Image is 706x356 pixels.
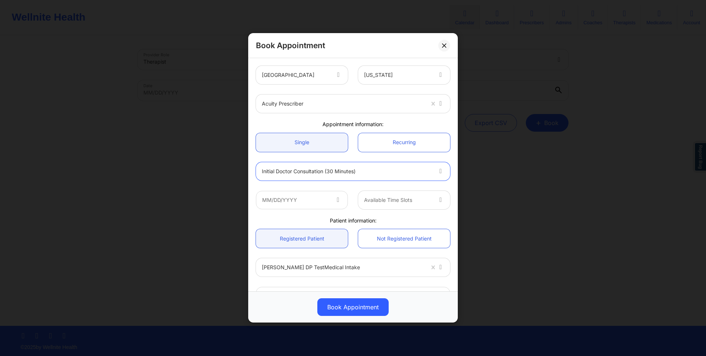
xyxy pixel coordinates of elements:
div: Patient information: [251,217,455,224]
div: Initial doctor consultation (30 minutes) [262,162,432,181]
input: Patient's Email [256,287,450,306]
div: [US_STATE] [364,66,432,84]
a: Recurring [358,133,450,152]
h2: Book Appointment [256,40,325,50]
a: Single [256,133,348,152]
button: Book Appointment [317,299,389,316]
div: [GEOGRAPHIC_DATA] [262,66,329,84]
a: Not Registered Patient [358,229,450,248]
div: Appointment information: [251,121,455,128]
div: Acuity Prescriber [262,95,424,113]
a: Registered Patient [256,229,348,248]
input: MM/DD/YYYY [256,191,348,209]
div: [PERSON_NAME] DP TestMedical Intake [262,258,424,277]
